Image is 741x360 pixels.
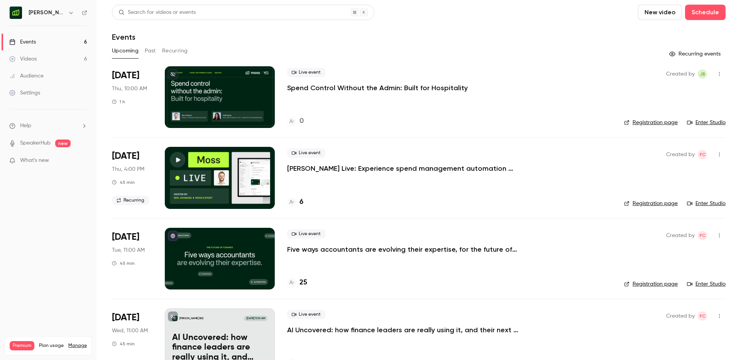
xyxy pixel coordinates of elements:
[287,197,303,207] a: 6
[287,245,519,254] a: Five ways accountants are evolving their expertise, for the future of finance
[112,311,139,324] span: [DATE]
[112,69,139,82] span: [DATE]
[112,196,149,205] span: Recurring
[666,150,695,159] span: Created by
[20,122,31,130] span: Help
[687,280,726,288] a: Enter Studio
[299,278,307,288] h4: 25
[638,5,682,20] button: New video
[112,32,135,42] h1: Events
[112,150,139,162] span: [DATE]
[112,179,135,185] div: 45 min
[666,311,695,321] span: Created by
[20,139,51,147] a: SpeakerHub
[179,316,203,320] p: [PERSON_NAME] (EN)
[687,200,726,207] a: Enter Studio
[10,341,34,350] span: Premium
[287,148,325,158] span: Live event
[666,69,695,79] span: Created by
[55,140,71,147] span: new
[698,69,707,79] span: Jara Bockx
[112,165,144,173] span: Thu, 4:00 PM
[687,119,726,126] a: Enter Studio
[112,66,152,128] div: Sep 25 Thu, 9:00 AM (Europe/London)
[112,341,135,347] div: 45 min
[112,85,147,93] span: Thu, 10:00 AM
[20,156,49,165] span: What's new
[698,150,707,159] span: Felicity Cator
[287,229,325,239] span: Live event
[78,157,87,164] iframe: Noticeable Trigger
[287,278,307,288] a: 25
[299,116,304,126] h4: 0
[624,119,678,126] a: Registration page
[287,164,519,173] a: [PERSON_NAME] Live: Experience spend management automation with [PERSON_NAME]
[10,7,22,19] img: Moss (EN)
[287,68,325,77] span: Live event
[9,122,87,130] li: help-dropdown-opener
[287,310,325,319] span: Live event
[700,231,705,240] span: FC
[112,260,135,266] div: 45 min
[244,316,267,321] span: [DATE] 11:00 AM
[112,327,148,335] span: Wed, 11:00 AM
[162,45,188,57] button: Recurring
[666,231,695,240] span: Created by
[9,55,37,63] div: Videos
[299,197,303,207] h4: 6
[287,116,304,126] a: 0
[118,8,196,17] div: Search for videos or events
[112,99,125,105] div: 1 h
[112,246,145,254] span: Tue, 11:00 AM
[112,147,152,209] div: Oct 2 Thu, 3:00 PM (Europe/London)
[666,48,726,60] button: Recurring events
[624,200,678,207] a: Registration page
[29,9,65,17] h6: [PERSON_NAME] (EN)
[698,311,707,321] span: Felicity Cator
[112,228,152,289] div: Oct 14 Tue, 11:00 AM (Europe/Berlin)
[9,89,40,97] div: Settings
[112,231,139,243] span: [DATE]
[700,150,705,159] span: FC
[685,5,726,20] button: Schedule
[698,231,707,240] span: Felicity Cator
[700,311,705,321] span: FC
[112,45,139,57] button: Upcoming
[700,69,705,79] span: JB
[287,83,468,93] a: Spend Control Without the Admin: Built for Hospitality
[145,45,156,57] button: Past
[68,343,87,349] a: Manage
[287,325,519,335] a: AI Uncovered: how finance leaders are really using it, and their next big bets
[39,343,64,349] span: Plan usage
[624,280,678,288] a: Registration page
[9,38,36,46] div: Events
[9,72,44,80] div: Audience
